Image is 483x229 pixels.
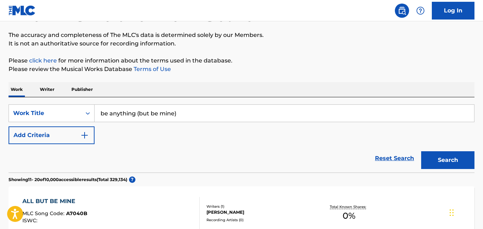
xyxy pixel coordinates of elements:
p: Showing 11 - 20 of 10,000 accessible results (Total 329,134 ) [9,176,127,183]
a: Log In [432,2,474,20]
p: It is not an authoritative source for recording information. [9,39,474,48]
p: Publisher [69,82,95,97]
p: Writer [38,82,57,97]
span: A7040B [66,210,87,217]
span: MLC Song Code : [22,210,66,217]
a: Public Search [395,4,409,18]
div: Drag [450,202,454,223]
span: ? [129,176,135,183]
img: MLC Logo [9,5,36,16]
div: [PERSON_NAME] [206,209,310,216]
span: ISWC : [22,217,39,224]
img: 9d2ae6d4665cec9f34b9.svg [80,131,89,140]
p: The accuracy and completeness of The MLC's data is determined solely by our Members. [9,31,474,39]
img: search [398,6,406,15]
div: ALL BUT BE MINE [22,197,87,206]
div: Help [413,4,428,18]
iframe: Chat Widget [447,195,483,229]
img: help [416,6,425,15]
p: Total Known Shares: [330,204,368,209]
p: Please for more information about the terms used in the database. [9,56,474,65]
form: Search Form [9,104,474,173]
a: click here [29,57,57,64]
div: Writers ( 1 ) [206,204,310,209]
a: Reset Search [371,151,418,166]
div: Work Title [13,109,77,118]
p: Work [9,82,25,97]
span: 0 % [343,209,355,222]
a: Terms of Use [132,66,171,72]
p: Please review the Musical Works Database [9,65,474,73]
div: Recording Artists ( 0 ) [206,217,310,223]
button: Search [421,151,474,169]
button: Add Criteria [9,126,95,144]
